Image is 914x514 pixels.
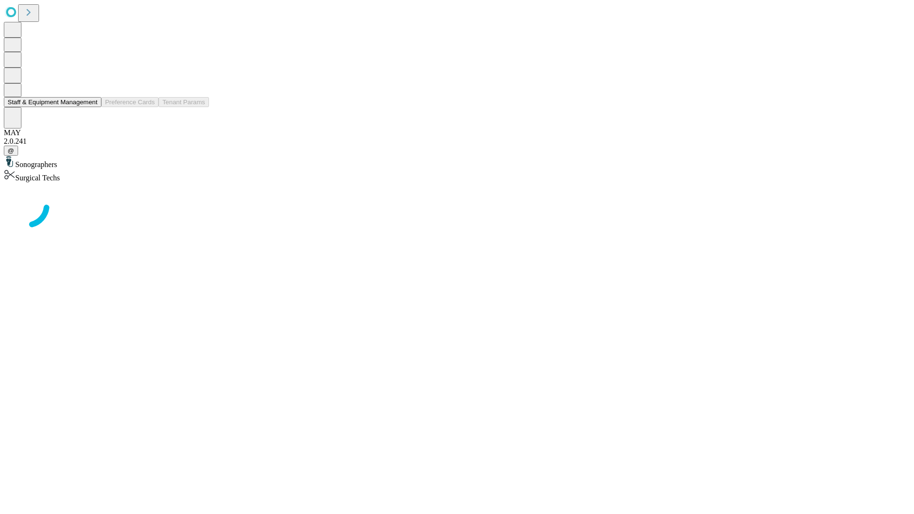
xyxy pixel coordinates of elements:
[4,146,18,156] button: @
[8,147,14,154] span: @
[4,156,910,169] div: Sonographers
[159,97,209,107] button: Tenant Params
[4,137,910,146] div: 2.0.241
[4,169,910,182] div: Surgical Techs
[4,128,910,137] div: MAY
[101,97,159,107] button: Preference Cards
[4,97,101,107] button: Staff & Equipment Management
